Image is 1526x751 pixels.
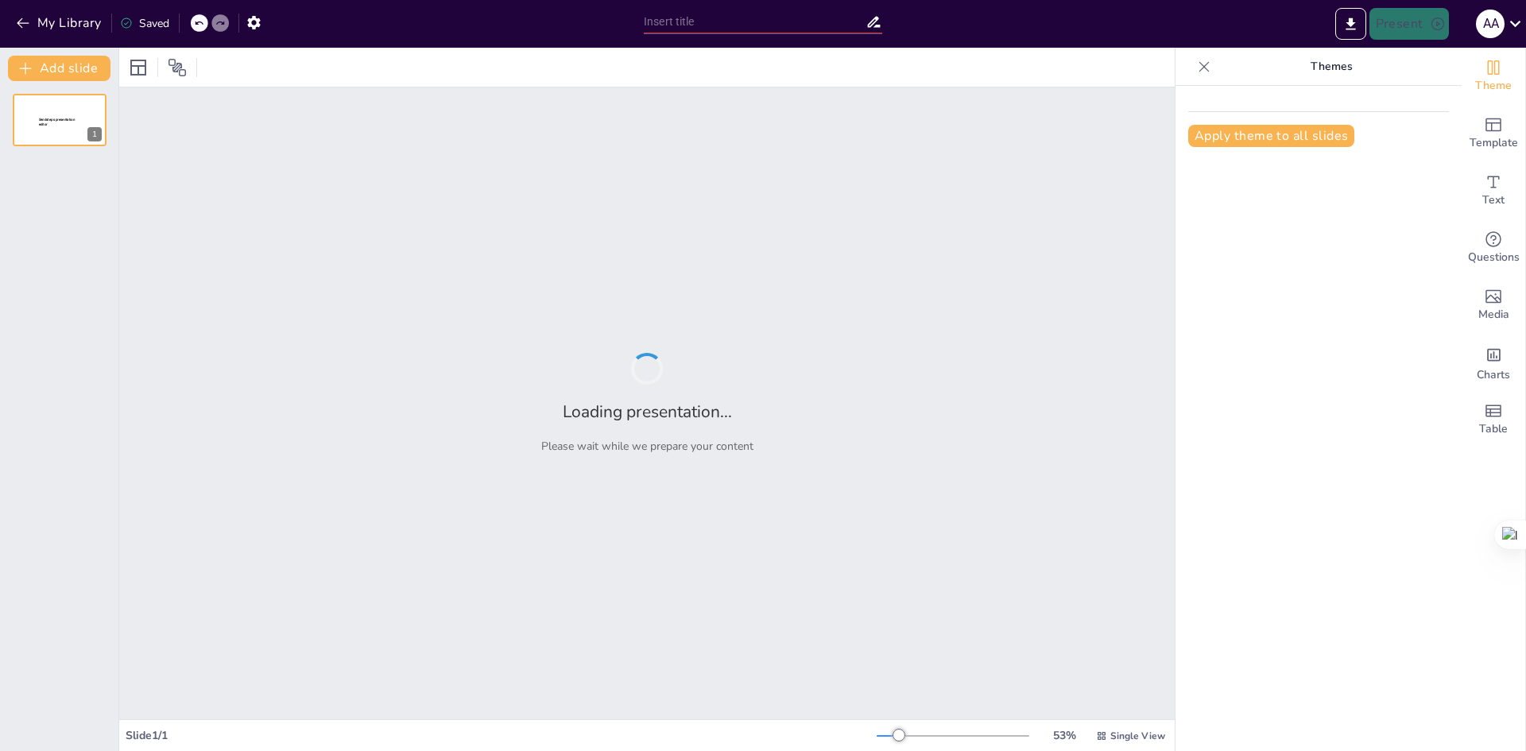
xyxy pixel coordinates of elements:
[1188,125,1354,147] button: Apply theme to all slides
[1470,134,1518,152] span: Template
[1462,105,1525,162] div: Add ready made slides
[1462,162,1525,219] div: Add text boxes
[39,118,75,126] span: Sendsteps presentation editor
[1462,391,1525,448] div: Add a table
[87,127,102,141] div: 1
[1478,306,1509,323] span: Media
[1462,219,1525,277] div: Get real-time input from your audience
[563,401,732,423] h2: Loading presentation...
[168,58,187,77] span: Position
[13,94,107,146] div: 1
[1110,730,1165,742] span: Single View
[541,439,753,454] p: Please wait while we prepare your content
[126,728,877,743] div: Slide 1 / 1
[1045,728,1083,743] div: 53 %
[1369,8,1449,40] button: Present
[1462,334,1525,391] div: Add charts and graphs
[1477,366,1510,384] span: Charts
[1468,249,1520,266] span: Questions
[12,10,108,36] button: My Library
[120,16,169,31] div: Saved
[8,56,110,81] button: Add slide
[1476,8,1505,40] button: a a
[1475,77,1512,95] span: Theme
[1479,420,1508,438] span: Table
[1335,8,1366,40] button: Export to PowerPoint
[126,55,151,80] div: Layout
[1217,48,1446,86] p: Themes
[1482,192,1505,209] span: Text
[1476,10,1505,38] div: a a
[1462,48,1525,105] div: Change the overall theme
[644,10,866,33] input: Insert title
[1462,277,1525,334] div: Add images, graphics, shapes or video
